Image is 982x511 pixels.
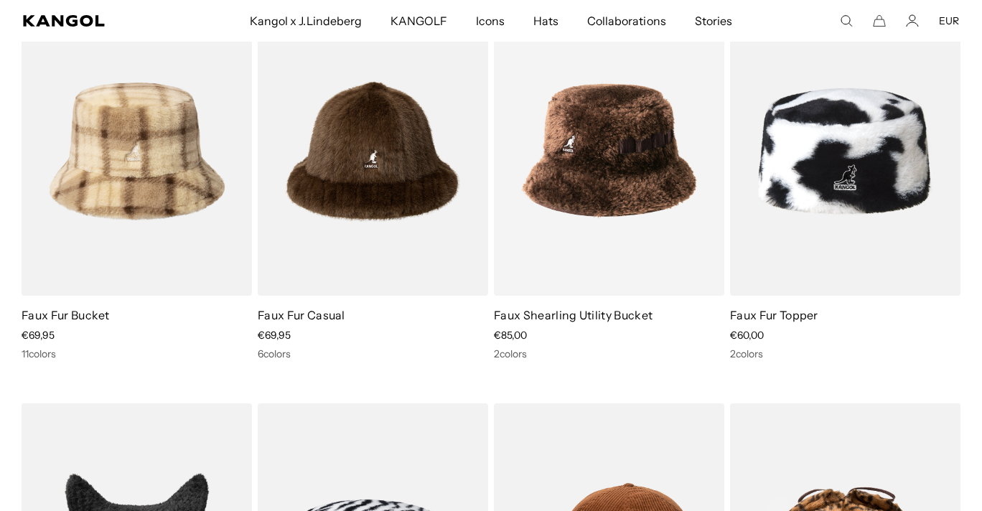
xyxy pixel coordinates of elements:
span: €69,95 [22,329,55,342]
a: Faux Fur Bucket [22,308,110,322]
span: €85,00 [494,329,527,342]
img: Faux Fur Casual [258,6,488,296]
div: 2 colors [730,347,960,360]
a: Faux Fur Casual [258,308,345,322]
div: 2 colors [494,347,724,360]
a: Kangol [23,15,164,27]
div: 6 colors [258,347,488,360]
a: Faux Fur Topper [730,308,818,322]
span: €60,00 [730,329,764,342]
summary: Search here [840,14,853,27]
button: Cart [873,14,886,27]
a: Account [906,14,919,27]
img: Faux Fur Bucket [22,6,252,296]
img: Faux Fur Topper [730,6,960,296]
a: Faux Shearling Utility Bucket [494,308,653,322]
button: EUR [939,14,959,27]
div: 11 colors [22,347,252,360]
span: €69,95 [258,329,291,342]
img: Faux Shearling Utility Bucket [494,6,724,296]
